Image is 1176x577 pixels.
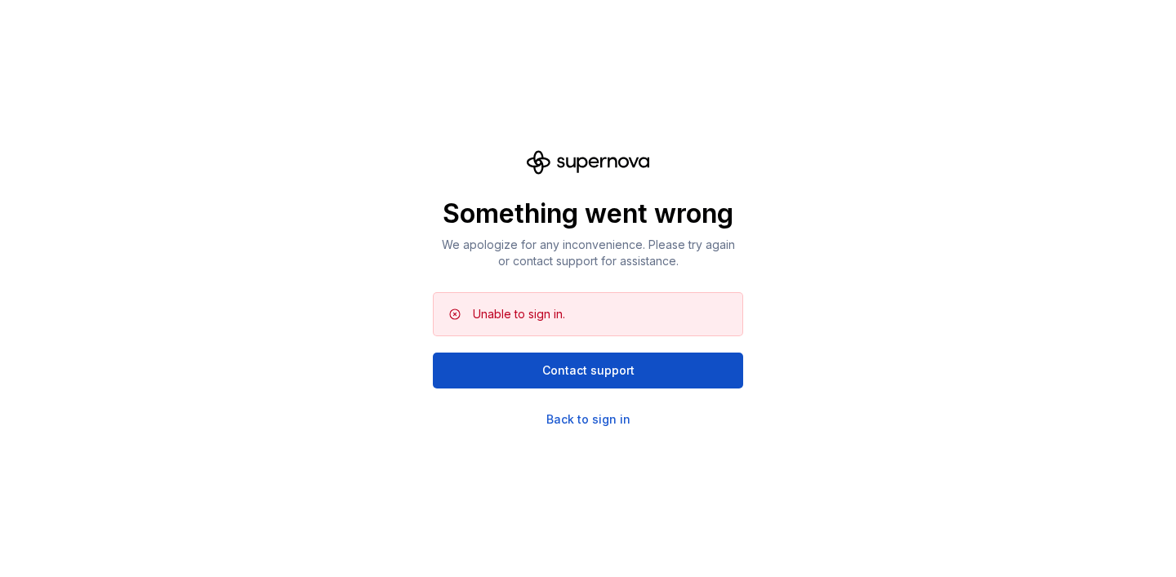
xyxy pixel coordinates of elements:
a: Back to sign in [546,411,630,428]
p: Something went wrong [433,198,743,230]
div: Unable to sign in. [473,306,565,322]
span: Contact support [542,362,635,379]
p: We apologize for any inconvenience. Please try again or contact support for assistance. [433,237,743,269]
button: Contact support [433,353,743,388]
